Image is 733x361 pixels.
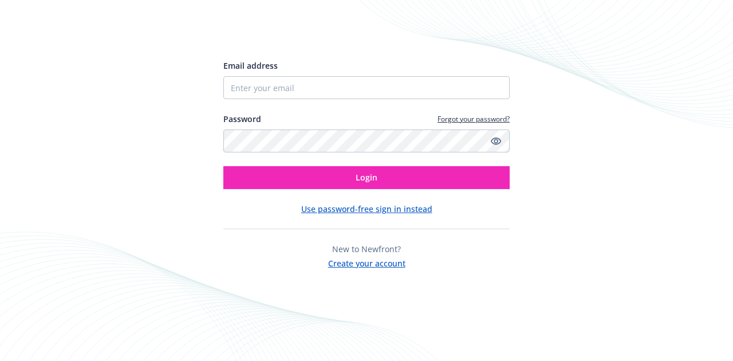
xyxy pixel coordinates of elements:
input: Enter your password [223,130,510,152]
span: Login [356,172,377,183]
a: Forgot your password? [438,114,510,124]
a: Show password [489,134,503,148]
input: Enter your email [223,76,510,99]
span: Email address [223,60,278,71]
button: Create your account [328,255,405,269]
img: Newfront logo [223,18,332,38]
label: Password [223,113,261,125]
button: Login [223,166,510,189]
button: Use password-free sign in instead [301,203,432,215]
span: New to Newfront? [332,244,401,254]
